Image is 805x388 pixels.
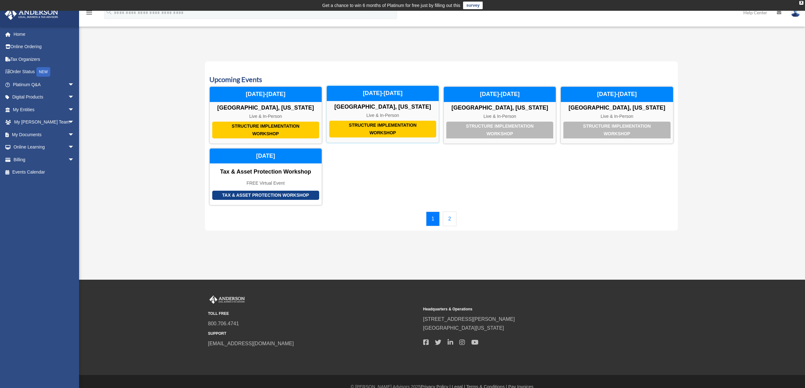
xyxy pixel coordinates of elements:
[561,87,673,102] div: [DATE]-[DATE]
[210,114,322,119] div: Live & In-Person
[212,191,319,200] div: Tax & Asset Protection Workshop
[327,104,439,111] div: [GEOGRAPHIC_DATA], [US_STATE]
[208,310,419,317] small: TOLL FREE
[210,87,322,102] div: [DATE]-[DATE]
[4,28,84,41] a: Home
[106,9,113,16] i: search
[4,91,84,104] a: Digital Productsarrow_drop_down
[4,103,84,116] a: My Entitiesarrow_drop_down
[423,325,504,331] a: [GEOGRAPHIC_DATA][US_STATE]
[561,105,673,111] div: [GEOGRAPHIC_DATA], [US_STATE]
[68,153,81,166] span: arrow_drop_down
[799,1,803,5] div: close
[4,116,84,129] a: My [PERSON_NAME] Teamarrow_drop_down
[444,87,556,102] div: [DATE]-[DATE]
[4,66,84,79] a: Order StatusNEW
[36,67,50,77] div: NEW
[446,122,553,138] div: Structure Implementation Workshop
[208,321,239,326] a: 800.706.4741
[4,153,84,166] a: Billingarrow_drop_down
[68,91,81,104] span: arrow_drop_down
[209,86,322,144] a: Structure Implementation Workshop [GEOGRAPHIC_DATA], [US_STATE] Live & In-Person [DATE]-[DATE]
[208,341,294,346] a: [EMAIL_ADDRESS][DOMAIN_NAME]
[4,166,81,179] a: Events Calendar
[209,75,673,85] h3: Upcoming Events
[68,78,81,91] span: arrow_drop_down
[791,8,800,17] img: User Pic
[423,306,634,313] small: Headquarters & Operations
[68,141,81,154] span: arrow_drop_down
[210,181,322,186] div: FREE Virtual Event
[210,105,322,111] div: [GEOGRAPHIC_DATA], [US_STATE]
[4,78,84,91] a: Platinum Q&Aarrow_drop_down
[426,212,440,226] a: 1
[443,212,456,226] a: 2
[444,114,556,119] div: Live & In-Person
[561,114,673,119] div: Live & In-Person
[423,316,515,322] a: [STREET_ADDRESS][PERSON_NAME]
[85,9,93,16] i: menu
[444,105,556,111] div: [GEOGRAPHIC_DATA], [US_STATE]
[329,121,436,137] div: Structure Implementation Workshop
[3,8,60,20] img: Anderson Advisors Platinum Portal
[463,2,483,9] a: survey
[4,128,84,141] a: My Documentsarrow_drop_down
[4,53,84,66] a: Tax Organizers
[209,148,322,205] a: Tax & Asset Protection Workshop Tax & Asset Protection Workshop FREE Virtual Event [DATE]
[68,116,81,129] span: arrow_drop_down
[208,330,419,337] small: SUPPORT
[327,86,439,101] div: [DATE]-[DATE]
[560,86,673,144] a: Structure Implementation Workshop [GEOGRAPHIC_DATA], [US_STATE] Live & In-Person [DATE]-[DATE]
[212,122,319,138] div: Structure Implementation Workshop
[4,141,84,154] a: Online Learningarrow_drop_down
[4,41,84,53] a: Online Ordering
[327,113,439,118] div: Live & In-Person
[443,86,556,144] a: Structure Implementation Workshop [GEOGRAPHIC_DATA], [US_STATE] Live & In-Person [DATE]-[DATE]
[85,11,93,16] a: menu
[68,128,81,141] span: arrow_drop_down
[326,86,439,144] a: Structure Implementation Workshop [GEOGRAPHIC_DATA], [US_STATE] Live & In-Person [DATE]-[DATE]
[68,103,81,116] span: arrow_drop_down
[210,169,322,175] div: Tax & Asset Protection Workshop
[208,296,246,304] img: Anderson Advisors Platinum Portal
[322,2,461,9] div: Get a chance to win 6 months of Platinum for free just by filling out this
[210,149,322,164] div: [DATE]
[563,122,670,138] div: Structure Implementation Workshop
